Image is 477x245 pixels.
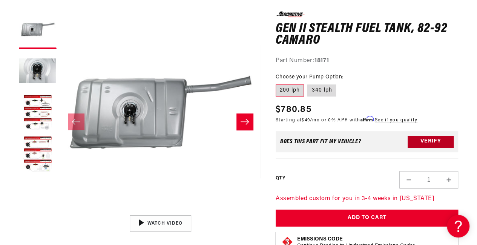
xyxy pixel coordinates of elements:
[19,11,261,232] media-gallery: Gallery Viewer
[276,116,417,124] p: Starting at /mo or 0% APR with .
[19,11,57,49] button: Load image 1 in gallery view
[19,53,57,90] button: Load image 2 in gallery view
[280,139,361,145] div: Does This part fit My vehicle?
[276,56,458,66] div: Part Number:
[276,194,458,204] p: Assembled custom for you in 3-4 weeks in [US_STATE]
[408,136,454,148] button: Verify
[276,23,458,47] h1: Gen II Stealth Fuel Tank, 82-92 Camaro
[276,210,458,227] button: Add to Cart
[276,175,285,182] label: QTY
[276,84,304,96] label: 200 lph
[375,118,417,122] a: See if you qualify - Learn more about Affirm Financing (opens in modal)
[19,94,57,132] button: Load image 3 in gallery view
[314,58,329,64] strong: 18171
[68,113,84,130] button: Slide left
[236,113,253,130] button: Slide right
[360,116,373,122] span: Affirm
[302,118,310,122] span: $49
[276,103,311,116] span: $780.85
[19,136,57,173] button: Load image 4 in gallery view
[297,236,343,242] strong: Emissions Code
[276,73,344,81] legend: Choose your Pump Option:
[307,84,336,96] label: 340 lph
